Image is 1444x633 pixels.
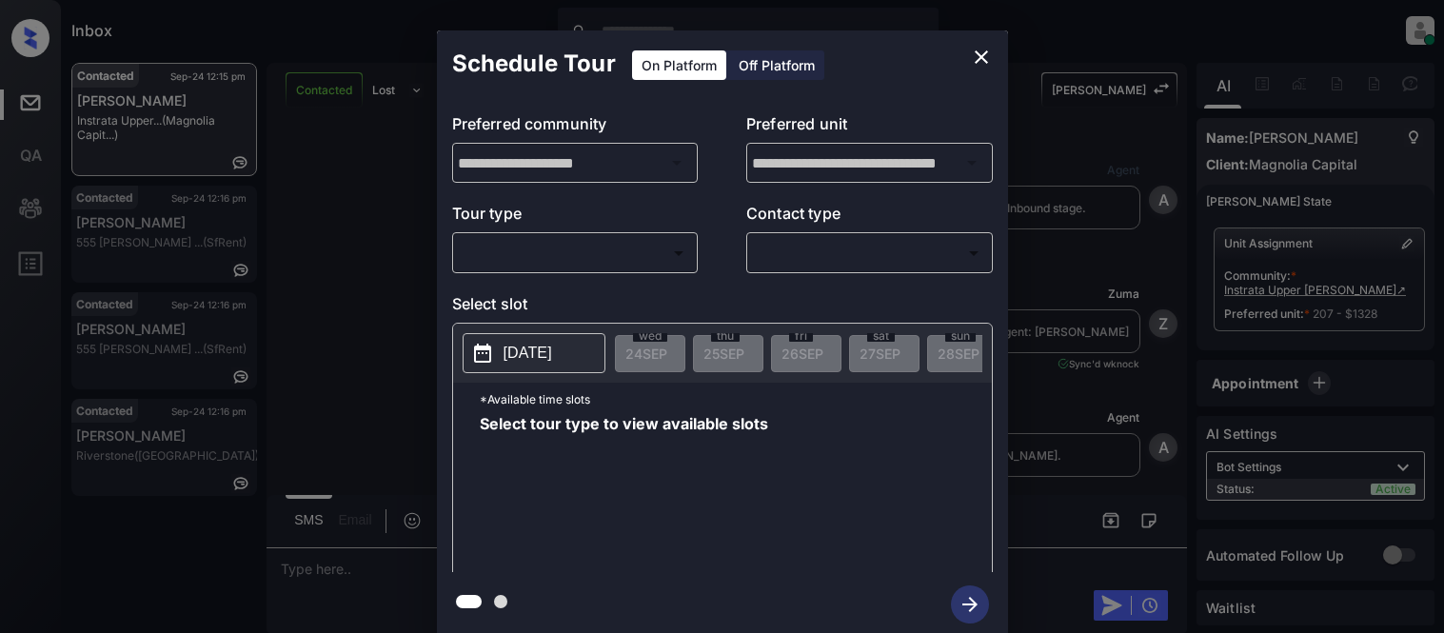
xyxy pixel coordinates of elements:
h2: Schedule Tour [437,30,631,97]
p: Preferred community [452,112,699,143]
p: Tour type [452,202,699,232]
div: On Platform [632,50,726,80]
p: *Available time slots [480,383,992,416]
p: Preferred unit [746,112,993,143]
p: [DATE] [504,342,552,365]
span: Select tour type to view available slots [480,416,768,568]
p: Contact type [746,202,993,232]
button: close [962,38,1000,76]
div: Off Platform [729,50,824,80]
button: [DATE] [463,333,605,373]
p: Select slot [452,292,993,323]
